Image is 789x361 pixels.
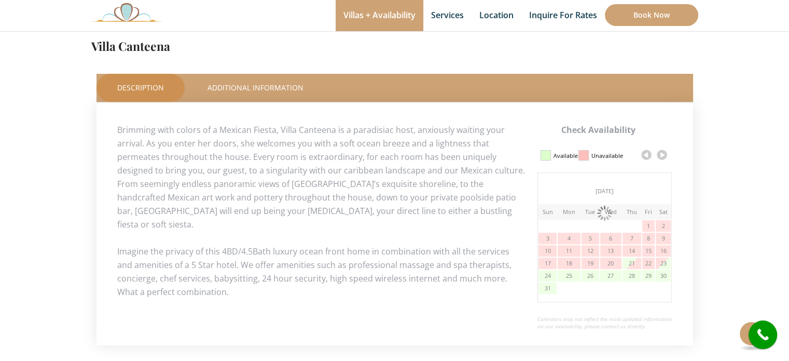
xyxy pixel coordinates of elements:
[591,147,623,165] div: Unavailable
[187,74,324,102] a: Additional Information
[749,320,777,349] a: call
[553,147,578,165] div: Available
[751,323,774,346] i: call
[96,74,185,102] a: Description
[117,123,672,231] p: Brimming with colors of a Mexican Fiesta, Villa Canteena is a paradisiac host, anxiously waiting ...
[91,38,170,54] a: Villa Canteena
[605,4,698,26] a: Book Now
[117,245,672,299] p: Imagine the privacy of this 4BD/4.5Bath luxury ocean front home in combination with all the servi...
[91,3,162,22] img: Awesome Logo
